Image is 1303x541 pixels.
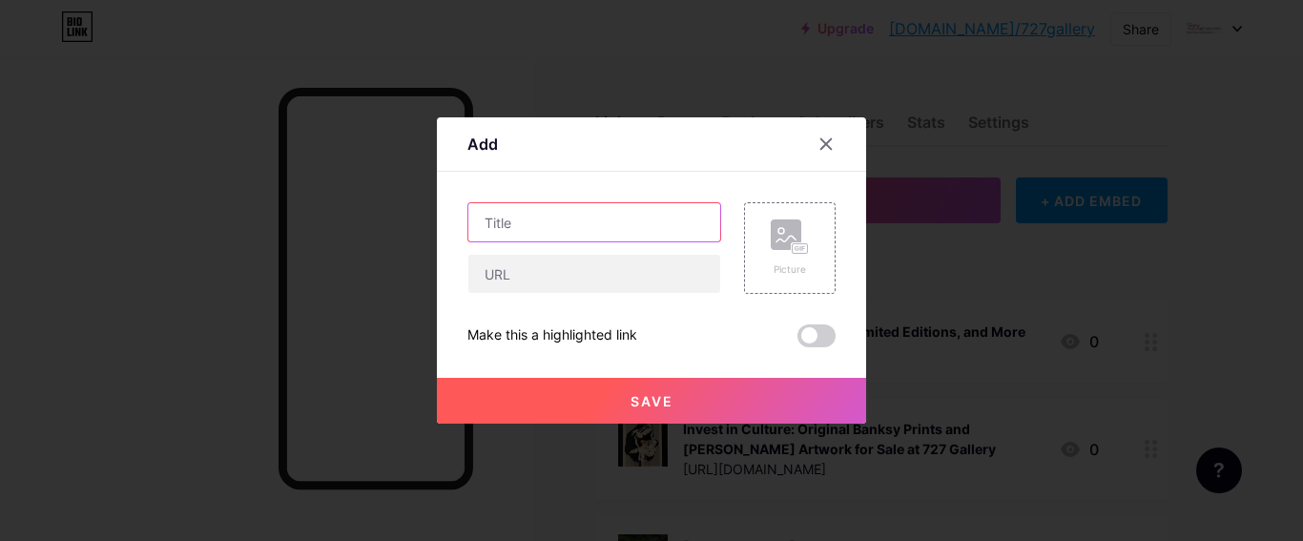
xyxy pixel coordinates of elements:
button: Save [437,378,866,424]
div: Picture [771,262,809,277]
div: Make this a highlighted link [467,324,637,347]
span: Save [631,393,673,409]
div: Add [467,133,498,156]
input: URL [468,255,720,293]
input: Title [468,203,720,241]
